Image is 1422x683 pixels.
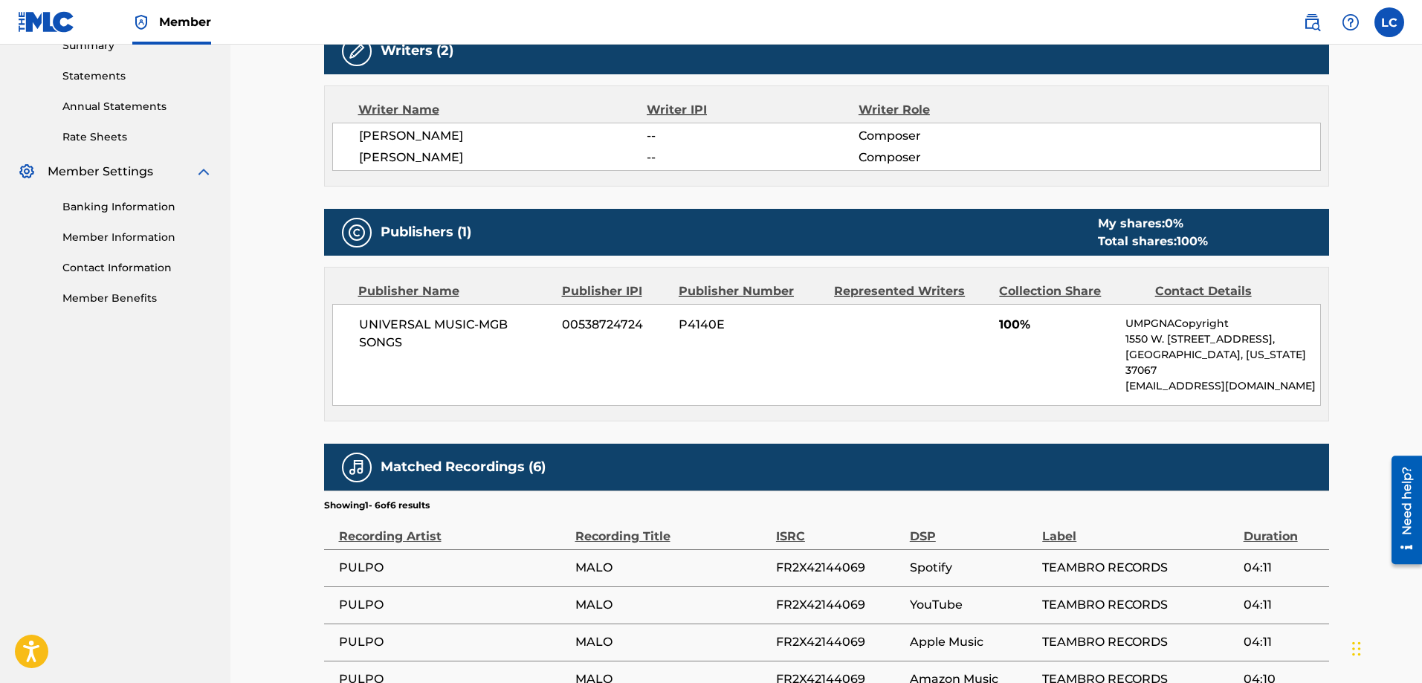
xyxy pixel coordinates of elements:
span: 0 % [1165,216,1183,230]
span: -- [647,127,858,145]
span: MALO [575,559,769,577]
span: 04:11 [1244,559,1322,577]
div: Publisher IPI [562,282,668,300]
span: TEAMBRO RECORDS [1042,559,1235,577]
h5: Writers (2) [381,42,453,59]
span: Composer [859,149,1051,166]
p: 1550 W. [STREET_ADDRESS], [1125,331,1319,347]
span: PULPO [339,633,568,651]
a: Annual Statements [62,99,213,114]
img: Publishers [348,224,366,242]
iframe: Chat Widget [1348,612,1422,683]
div: Writer Role [859,101,1051,119]
div: Represented Writers [834,282,988,300]
a: Rate Sheets [62,129,213,145]
a: Member Benefits [62,291,213,306]
div: My shares: [1098,215,1208,233]
a: Contact Information [62,260,213,276]
span: FR2X42144069 [776,633,902,651]
img: Matched Recordings [348,459,366,476]
span: UNIVERSAL MUSIC-MGB SONGS [359,316,552,352]
div: Publisher Number [679,282,823,300]
span: [PERSON_NAME] [359,127,647,145]
span: PULPO [339,596,568,614]
div: Drag [1352,627,1361,671]
span: 04:11 [1244,596,1322,614]
span: 00538724724 [562,316,668,334]
p: UMPGNACopyright [1125,316,1319,331]
span: TEAMBRO RECORDS [1042,633,1235,651]
div: Total shares: [1098,233,1208,250]
span: MALO [575,633,769,651]
span: -- [647,149,858,166]
div: ISRC [776,512,902,546]
img: expand [195,163,213,181]
span: YouTube [910,596,1035,614]
span: FR2X42144069 [776,559,902,577]
span: FR2X42144069 [776,596,902,614]
div: DSP [910,512,1035,546]
img: help [1342,13,1360,31]
span: Composer [859,127,1051,145]
div: Recording Title [575,512,769,546]
div: Recording Artist [339,512,568,546]
h5: Matched Recordings (6) [381,459,546,476]
p: Showing 1 - 6 of 6 results [324,499,430,512]
span: PULPO [339,559,568,577]
a: Banking Information [62,199,213,215]
div: Label [1042,512,1235,546]
span: MALO [575,596,769,614]
span: 100 % [1177,234,1208,248]
div: Writer IPI [647,101,859,119]
span: 04:11 [1244,633,1322,651]
img: search [1303,13,1321,31]
span: P4140E [679,316,823,334]
div: Publisher Name [358,282,551,300]
p: [EMAIL_ADDRESS][DOMAIN_NAME] [1125,378,1319,394]
span: Apple Music [910,633,1035,651]
div: Collection Share [999,282,1143,300]
img: Writers [348,42,366,60]
span: Spotify [910,559,1035,577]
a: Summary [62,38,213,54]
span: TEAMBRO RECORDS [1042,596,1235,614]
span: Member Settings [48,163,153,181]
span: [PERSON_NAME] [359,149,647,166]
a: Statements [62,68,213,84]
div: User Menu [1374,7,1404,37]
div: Help [1336,7,1366,37]
iframe: Resource Center [1380,450,1422,570]
img: Top Rightsholder [132,13,150,31]
img: Member Settings [18,163,36,181]
img: MLC Logo [18,11,75,33]
a: Member Information [62,230,213,245]
p: [GEOGRAPHIC_DATA], [US_STATE] 37067 [1125,347,1319,378]
div: Contact Details [1155,282,1299,300]
div: Duration [1244,512,1322,546]
div: Writer Name [358,101,647,119]
span: Member [159,13,211,30]
span: 100% [999,316,1114,334]
a: Public Search [1297,7,1327,37]
h5: Publishers (1) [381,224,471,241]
